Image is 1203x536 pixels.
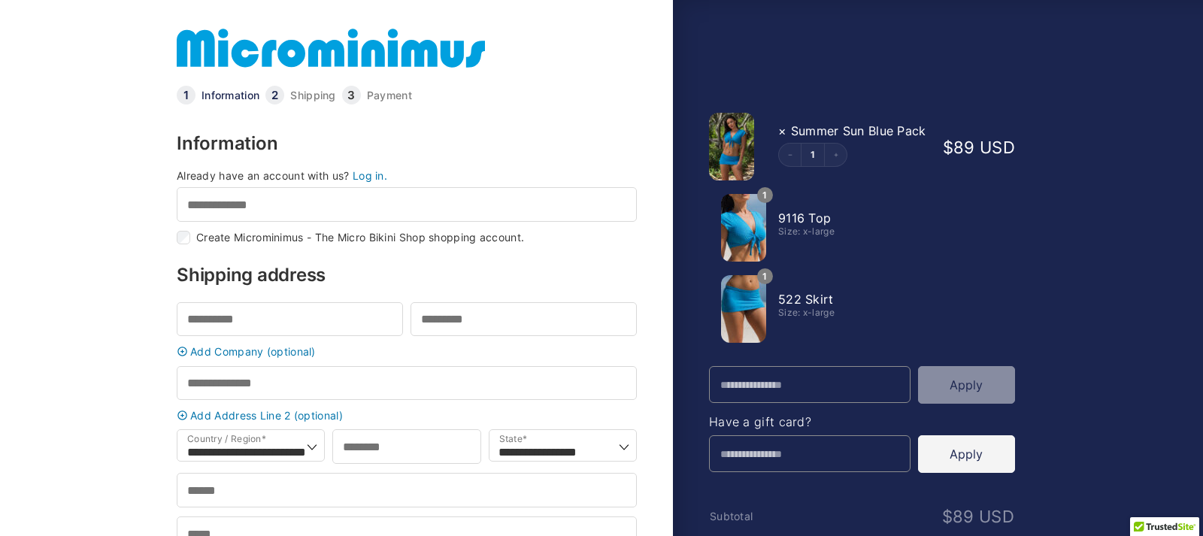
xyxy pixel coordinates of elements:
[196,232,524,243] label: Create Microminimus - The Micro Bikini Shop shopping account.
[918,435,1015,473] button: Apply
[721,194,766,262] img: Summer Sun Blue 9116 Top 01
[202,90,259,101] a: Information
[942,507,953,526] span: $
[353,169,387,182] a: Log in.
[778,308,927,317] div: Size: x-large
[367,90,412,101] a: Payment
[918,366,1015,404] button: Apply
[778,227,927,236] div: Size: x-large
[757,268,773,284] span: 1
[721,275,766,343] img: Summer Sun Blue 522 Skirt 01
[942,507,1014,526] bdi: 89 USD
[177,169,350,182] span: Already have an account with us?
[290,90,335,101] a: Shipping
[177,266,637,284] h3: Shipping address
[801,150,824,159] a: Edit
[943,138,953,157] span: $
[709,416,1015,428] h4: Have a gift card?
[779,144,801,166] button: Decrement
[709,113,754,180] img: Summer Sun Blue 9116 Top 522 Skirt 14
[173,410,641,421] a: Add Address Line 2 (optional)
[778,210,831,226] span: 9116 Top
[778,123,786,138] a: Remove this item
[824,144,847,166] button: Increment
[791,123,926,138] span: Summer Sun Blue Pack
[173,346,641,357] a: Add Company (optional)
[757,187,773,203] span: 1
[778,292,834,307] span: 522 Skirt
[943,138,1015,157] bdi: 89 USD
[177,135,637,153] h3: Information
[709,510,811,522] th: Subtotal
